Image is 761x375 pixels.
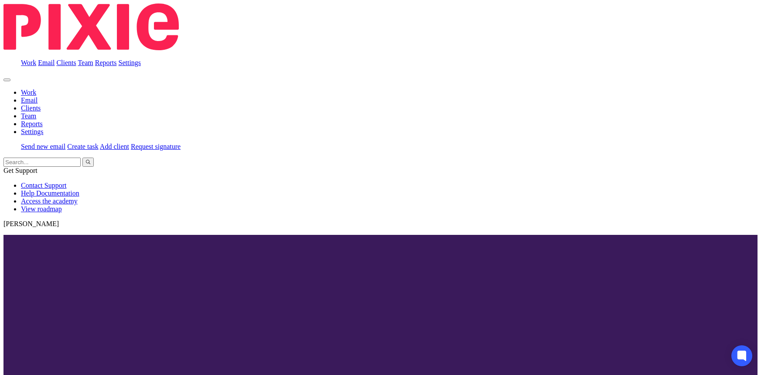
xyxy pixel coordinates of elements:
[21,104,41,112] a: Clients
[21,96,38,104] a: Email
[21,197,78,205] a: Access the academy
[119,59,141,66] a: Settings
[78,59,93,66] a: Team
[38,59,55,66] a: Email
[21,205,62,213] a: View roadmap
[3,220,758,228] p: [PERSON_NAME]
[3,3,179,50] img: Pixie
[21,112,36,120] a: Team
[82,158,94,167] button: Search
[21,128,44,135] a: Settings
[67,143,99,150] a: Create task
[21,59,36,66] a: Work
[21,120,43,127] a: Reports
[21,182,66,189] a: Contact Support
[21,89,36,96] a: Work
[21,189,79,197] a: Help Documentation
[100,143,129,150] a: Add client
[3,158,81,167] input: Search
[95,59,117,66] a: Reports
[3,167,38,174] span: Get Support
[131,143,181,150] a: Request signature
[21,143,65,150] a: Send new email
[56,59,76,66] a: Clients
